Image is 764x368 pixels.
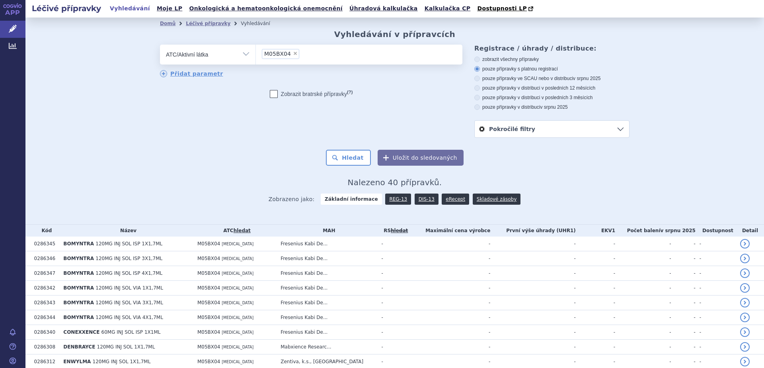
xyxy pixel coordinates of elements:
td: - [615,325,671,340]
a: detail [740,327,750,337]
td: - [671,237,695,251]
td: - [615,296,671,310]
td: - [696,310,736,325]
td: 0286342 [30,281,60,296]
span: 120MG INJ SOL ISP 4X1,7ML [95,270,162,276]
td: - [377,325,410,340]
a: detail [740,239,750,249]
td: 0286308 [30,340,60,354]
a: DIS-13 [415,194,439,205]
td: - [377,237,410,251]
td: 0286344 [30,310,60,325]
td: 0286347 [30,266,60,281]
td: - [410,310,490,325]
td: - [377,310,410,325]
th: MAH [277,225,377,237]
span: [MEDICAL_DATA] [222,345,253,349]
a: vyhledávání neobsahuje žádnou platnou referenční skupinu [391,228,408,233]
a: Léčivé přípravky [186,21,230,26]
td: - [696,237,736,251]
a: Moje LP [154,3,185,14]
span: [MEDICAL_DATA] [222,256,253,261]
td: - [410,237,490,251]
a: detail [740,283,750,293]
span: ENWYLMA [63,359,91,364]
td: 0286345 [30,237,60,251]
th: RS [377,225,410,237]
a: detail [740,357,750,366]
span: M05BX04 [264,51,291,57]
td: - [377,296,410,310]
td: - [671,325,695,340]
del: hledat [391,228,408,233]
td: - [671,281,695,296]
span: Zobrazeno jako: [269,194,315,205]
label: Zobrazit bratrské přípravky [270,90,353,98]
td: 0286343 [30,296,60,310]
label: pouze přípravky v distribuci v posledních 12 měsících [474,85,630,91]
a: detail [740,342,750,352]
a: Dostupnosti LP [475,3,537,14]
span: v srpnu 2025 [540,104,567,110]
span: BOMYNTRA [63,256,94,261]
a: Onkologická a hematoonkologická onemocnění [187,3,345,14]
td: - [410,266,490,281]
span: [MEDICAL_DATA] [222,330,253,335]
td: - [377,281,410,296]
span: M05BX04 [197,256,220,261]
td: - [696,325,736,340]
td: - [671,296,695,310]
a: Přidat parametr [160,70,223,77]
td: - [410,281,490,296]
td: - [490,266,575,281]
td: - [576,237,615,251]
td: - [576,325,615,340]
td: - [671,340,695,354]
span: 120MG INJ SOL VIA 4X1,7ML [95,315,163,320]
td: - [671,310,695,325]
td: - [615,281,671,296]
span: M05BX04 [197,270,220,276]
strong: Základní informace [321,194,382,205]
a: Pokročilé filtry [475,121,629,137]
span: × [293,51,298,56]
td: - [410,251,490,266]
span: [MEDICAL_DATA] [222,301,253,305]
td: - [671,266,695,281]
td: - [490,296,575,310]
td: - [696,266,736,281]
a: Domů [160,21,175,26]
td: - [410,340,490,354]
span: [MEDICAL_DATA] [222,286,253,290]
a: detail [740,254,750,263]
span: M05BX04 [197,359,220,364]
span: Dostupnosti LP [477,5,527,12]
td: - [377,340,410,354]
td: Fresenius Kabi De... [277,237,377,251]
span: [MEDICAL_DATA] [222,271,253,276]
span: Nalezeno 40 přípravků. [348,178,442,187]
td: - [671,251,695,266]
span: 120MG INJ SOL VIA 3X1,7ML [95,300,163,305]
span: BOMYNTRA [63,315,94,320]
th: Počet balení [615,225,696,237]
h2: Vyhledávání v přípravcích [334,29,456,39]
td: Mabxience Researc... [277,340,377,354]
a: Skladové zásoby [473,194,520,205]
td: Fresenius Kabi De... [277,325,377,340]
td: Fresenius Kabi De... [277,281,377,296]
td: - [576,281,615,296]
th: První výše úhrady (UHR1) [490,225,575,237]
td: Fresenius Kabi De... [277,296,377,310]
td: - [490,237,575,251]
span: BOMYNTRA [63,285,94,291]
span: [MEDICAL_DATA] [222,242,253,246]
span: M05BX04 [197,300,220,305]
span: [MEDICAL_DATA] [222,360,253,364]
td: - [377,251,410,266]
th: Dostupnost [696,225,736,237]
td: - [576,251,615,266]
span: DENBRAYCE [63,344,95,350]
th: ATC [193,225,277,237]
span: M05BX04 [197,285,220,291]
